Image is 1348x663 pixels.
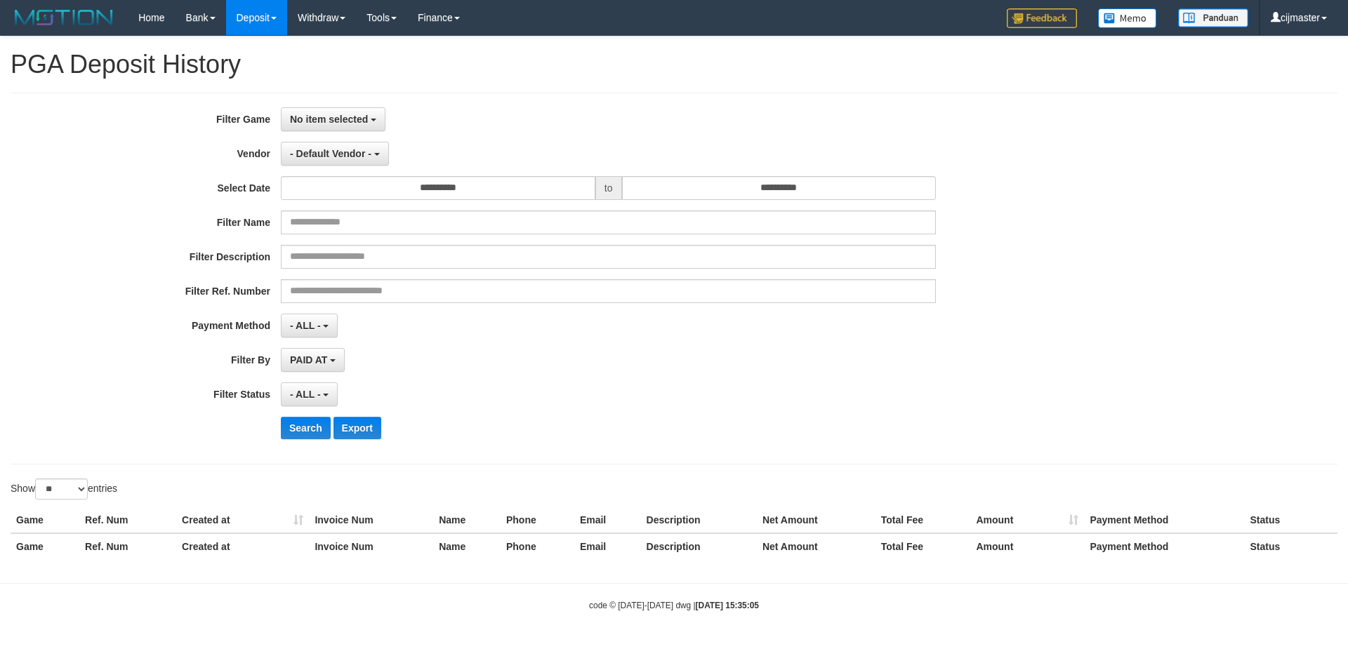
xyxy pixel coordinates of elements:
th: Invoice Num [309,507,433,533]
button: Export [333,417,381,439]
th: Name [433,507,501,533]
span: - ALL - [290,320,321,331]
th: Game [11,507,79,533]
th: Game [11,533,79,559]
th: Description [641,533,757,559]
label: Show entries [11,478,117,500]
th: Status [1245,507,1337,533]
th: Payment Method [1084,533,1244,559]
button: No item selected [281,107,385,131]
th: Created at [176,533,309,559]
th: Payment Method [1084,507,1244,533]
th: Name [433,533,501,559]
button: PAID AT [281,348,345,372]
span: PAID AT [290,354,327,366]
img: Feedback.jpg [1007,8,1077,28]
button: - Default Vendor - [281,142,389,166]
span: to [595,176,622,200]
strong: [DATE] 15:35:05 [696,601,759,610]
th: Email [574,507,641,533]
th: Phone [501,533,574,559]
th: Total Fee [875,507,971,533]
th: Net Amount [757,533,875,559]
h1: PGA Deposit History [11,51,1337,79]
th: Ref. Num [79,533,176,559]
button: Search [281,417,331,439]
th: Description [641,507,757,533]
button: - ALL - [281,382,338,406]
th: Total Fee [875,533,971,559]
select: Showentries [35,478,88,500]
th: Amount [970,533,1084,559]
img: MOTION_logo.png [11,7,117,28]
th: Amount [970,507,1084,533]
img: panduan.png [1178,8,1248,27]
th: Ref. Num [79,507,176,533]
span: - ALL - [290,389,321,400]
button: - ALL - [281,314,338,337]
th: Net Amount [757,507,875,533]
th: Created at [176,507,309,533]
img: Button%20Memo.svg [1098,8,1157,28]
th: Status [1245,533,1337,559]
small: code © [DATE]-[DATE] dwg | [589,601,759,610]
th: Invoice Num [309,533,433,559]
th: Phone [501,507,574,533]
span: No item selected [290,114,368,125]
th: Email [574,533,641,559]
span: - Default Vendor - [290,148,371,159]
